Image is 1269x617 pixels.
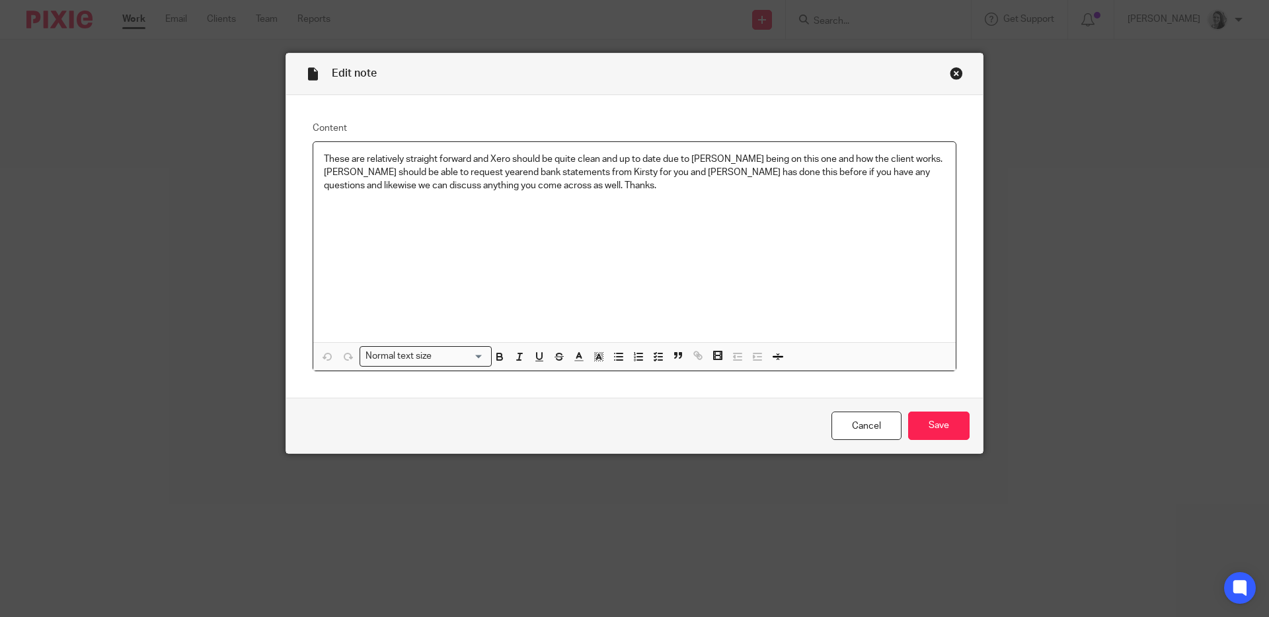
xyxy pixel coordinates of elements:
[950,67,963,80] div: Close this dialog window
[324,153,945,193] p: These are relatively straight forward and Xero should be quite clean and up to date due to [PERSO...
[436,349,484,363] input: Search for option
[363,349,435,363] span: Normal text size
[360,346,492,367] div: Search for option
[313,122,956,135] label: Content
[908,412,970,440] input: Save
[332,68,377,79] span: Edit note
[831,412,902,440] a: Cancel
